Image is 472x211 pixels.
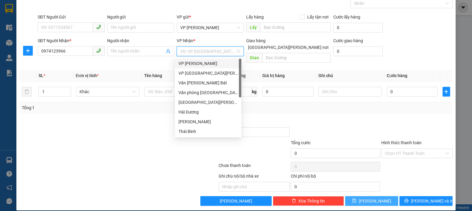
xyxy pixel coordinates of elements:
div: Hải Phòng [175,97,241,107]
div: Văn [PERSON_NAME] Bát [178,80,238,86]
span: up [66,88,70,92]
span: Xóa Thông tin [298,198,325,204]
span: save [352,199,356,203]
button: delete [22,87,32,97]
div: Chưa thanh toán [218,162,290,173]
span: [PERSON_NAME] và In [411,198,453,204]
div: [GEOGRAPHIC_DATA][PERSON_NAME] [178,99,238,106]
div: [PERSON_NAME] [178,118,238,125]
div: VP [PERSON_NAME] [178,60,238,67]
div: VP gửi [177,14,244,20]
span: [GEOGRAPHIC_DATA][PERSON_NAME] nơi [246,44,331,51]
span: kg [251,87,257,97]
div: Người gửi [107,14,174,20]
span: VP Nhận [177,38,193,43]
span: Giá trị hàng [262,73,285,78]
input: Cước giao hàng [333,46,383,56]
button: save[PERSON_NAME] [345,196,398,206]
input: 0 [262,87,313,97]
label: Cước giao hàng [333,38,363,43]
span: phone [96,48,101,53]
span: Decrease Value [64,92,71,96]
span: Increase Value [64,87,71,92]
span: Lấy [246,22,260,32]
label: Hình thức thanh toán [381,140,422,145]
span: down [66,92,70,96]
span: user-add [166,49,171,54]
span: Khác [80,87,136,96]
div: VP Trần Phú [175,59,241,68]
div: Văn phòng Mỹ Đình [175,88,241,97]
button: printer[PERSON_NAME] và In [399,196,453,206]
button: deleteXóa Thông tin [273,196,344,206]
span: plus [23,48,32,53]
div: Tổng: 1 [22,104,182,111]
button: plus [443,87,450,97]
span: [PERSON_NAME] [220,198,252,204]
div: Văn phòng [GEOGRAPHIC_DATA] [178,89,238,96]
span: VP Trần Phú [180,23,240,32]
input: Dọc đường [260,22,331,32]
span: SL [39,73,43,78]
div: Hải Dương [175,107,241,117]
div: Văn phòng Giáp Bát [175,78,241,88]
div: Ghi chú nội bộ nhà xe [219,173,290,182]
div: VP [GEOGRAPHIC_DATA][PERSON_NAME] [178,70,238,77]
input: VD: Bàn, Ghế [144,87,208,97]
span: Giao hàng [246,38,266,43]
button: plus [23,46,33,56]
input: Cước lấy hàng [333,23,383,32]
div: VP Bắc Quang [175,68,241,78]
div: SĐT Người Nhận [38,37,105,44]
span: delete [292,199,296,203]
div: Thái Bình [178,128,238,135]
span: Tên hàng [144,73,162,78]
div: Hưng Yên [175,117,241,127]
span: phone [96,25,101,29]
div: Thái Bình [175,127,241,136]
span: Giao [246,53,262,63]
span: Cước hàng [387,73,407,78]
span: Lấy tận nơi [305,14,331,20]
span: Đơn vị tính [76,73,99,78]
span: Lấy hàng [246,15,264,19]
div: Người nhận [107,37,174,44]
span: plus [443,89,450,94]
div: Chi phí nội bộ [291,173,380,182]
span: [PERSON_NAME] [359,198,391,204]
label: Cước lấy hàng [333,15,360,19]
input: Ghi Chú [318,87,382,97]
th: Ghi chú [316,70,384,82]
div: SĐT Người Gửi [38,14,105,20]
input: Nhập ghi chú [219,182,290,192]
span: Tổng cước [291,140,311,145]
div: Hải Dương [178,109,238,115]
button: [PERSON_NAME] [200,196,271,206]
input: Dọc đường [262,53,331,63]
span: printer [404,199,409,203]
